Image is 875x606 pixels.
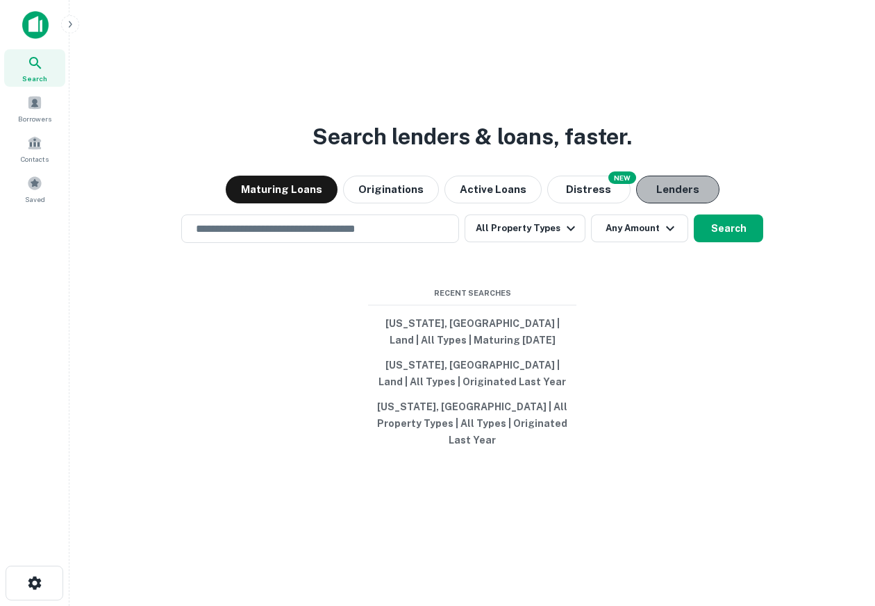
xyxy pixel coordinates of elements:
[21,153,49,165] span: Contacts
[806,495,875,562] iframe: Chat Widget
[25,194,45,205] span: Saved
[591,214,688,242] button: Any Amount
[694,214,763,242] button: Search
[18,113,51,124] span: Borrowers
[343,176,439,203] button: Originations
[368,287,576,299] span: Recent Searches
[4,170,65,208] a: Saved
[636,176,719,203] button: Lenders
[22,11,49,39] img: capitalize-icon.png
[226,176,337,203] button: Maturing Loans
[4,90,65,127] a: Borrowers
[547,176,631,203] button: Search distressed loans with lien and other non-mortgage details.
[608,171,636,184] div: NEW
[368,394,576,453] button: [US_STATE], [GEOGRAPHIC_DATA] | All Property Types | All Types | Originated Last Year
[4,49,65,87] a: Search
[368,353,576,394] button: [US_STATE], [GEOGRAPHIC_DATA] | Land | All Types | Originated Last Year
[4,130,65,167] a: Contacts
[368,311,576,353] button: [US_STATE], [GEOGRAPHIC_DATA] | Land | All Types | Maturing [DATE]
[312,120,632,153] h3: Search lenders & loans, faster.
[22,73,47,84] span: Search
[444,176,542,203] button: Active Loans
[465,214,585,242] button: All Property Types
